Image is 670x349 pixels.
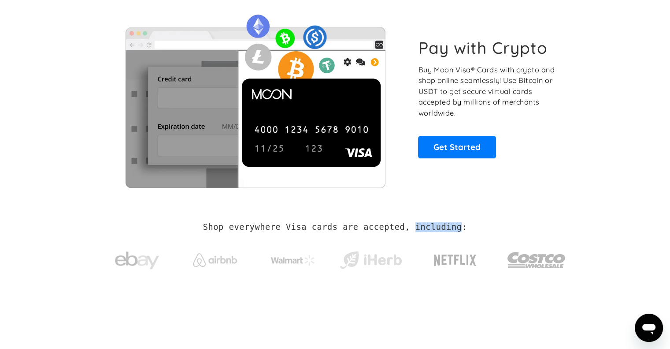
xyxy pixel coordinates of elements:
[635,314,663,342] iframe: Bouton de lancement de la fenêtre de messagerie
[416,240,495,276] a: Netflix
[418,64,556,119] p: Buy Moon Visa® Cards with crypto and shop online seamlessly! Use Bitcoin or USDT to get secure vi...
[260,246,326,270] a: Walmart
[507,244,566,277] img: Costco
[115,247,159,274] img: ebay
[104,8,406,188] img: Moon Cards let you spend your crypto anywhere Visa is accepted.
[271,255,315,266] img: Walmart
[104,238,170,279] a: ebay
[338,240,403,276] a: iHerb
[507,235,566,281] a: Costco
[182,244,248,271] a: Airbnb
[418,38,548,58] h1: Pay with Crypto
[418,136,496,158] a: Get Started
[203,222,467,232] h2: Shop everywhere Visa cards are accepted, including:
[433,249,477,271] img: Netflix
[193,253,237,267] img: Airbnb
[338,249,403,272] img: iHerb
